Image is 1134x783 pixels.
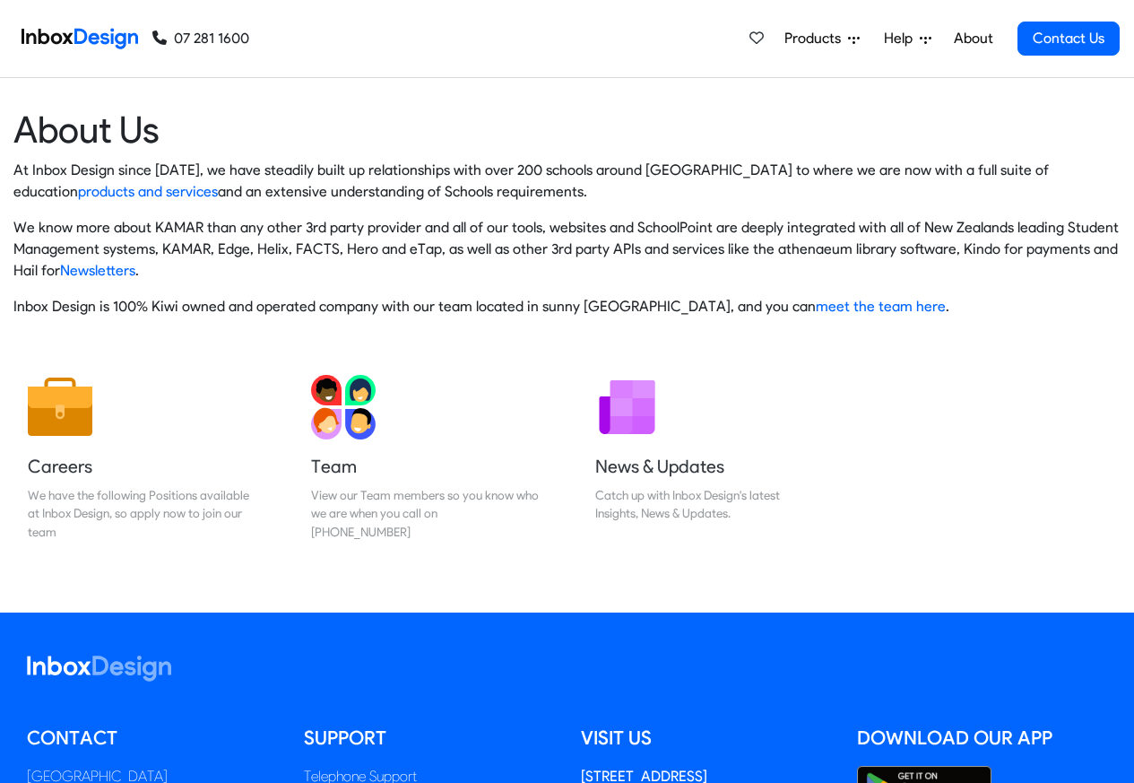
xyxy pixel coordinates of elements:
p: We know more about KAMAR than any other 3rd party provider and all of our tools, websites and Sch... [13,217,1121,282]
heading: About Us [13,107,1121,152]
h5: Careers [28,454,255,479]
h5: Support [304,725,554,752]
div: We have the following Positions available at Inbox Design, so apply now to join our team [28,486,255,541]
div: View our Team members so you know who we are when you call on [PHONE_NUMBER] [311,486,539,541]
a: Contact Us [1017,22,1120,56]
a: Newsletters [60,262,135,279]
a: 07 281 1600 [152,28,249,49]
p: At Inbox Design since [DATE], we have steadily built up relationships with over 200 schools aroun... [13,160,1121,203]
h5: Team [311,454,539,479]
img: 2022_01_13_icon_team.svg [311,375,376,439]
a: About [948,21,998,57]
a: meet the team here [816,298,946,315]
h5: News & Updates [595,454,823,479]
img: 2022_01_13_icon_job.svg [28,375,92,439]
div: Catch up with Inbox Design's latest Insights, News & Updates. [595,486,823,523]
h5: Download our App [857,725,1107,752]
p: Inbox Design is 100% Kiwi owned and operated company with our team located in sunny [GEOGRAPHIC_D... [13,296,1121,318]
h5: Visit us [581,725,831,752]
a: Careers We have the following Positions available at Inbox Design, so apply now to join our team [13,361,270,555]
img: logo_inboxdesign_white.svg [27,656,171,682]
a: products and services [78,183,218,200]
span: Products [784,28,848,49]
a: Products [777,21,867,57]
h5: Contact [27,725,277,752]
a: News & Updates Catch up with Inbox Design's latest Insights, News & Updates. [581,361,837,555]
a: Help [877,21,939,57]
a: Team View our Team members so you know who we are when you call on [PHONE_NUMBER] [297,361,553,555]
img: 2022_01_12_icon_newsletter.svg [595,375,660,439]
span: Help [884,28,920,49]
